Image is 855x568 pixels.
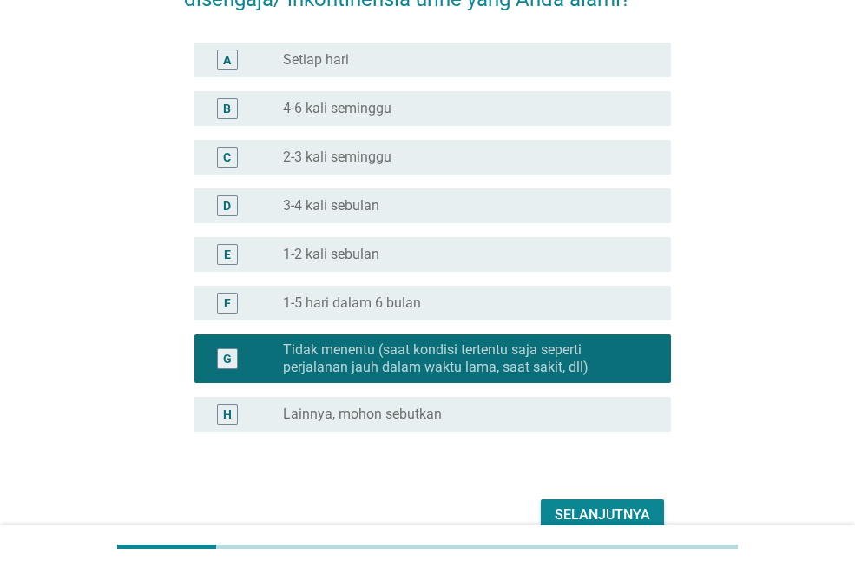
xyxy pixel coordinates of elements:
div: A [223,50,231,69]
div: E [224,245,231,263]
button: Selanjutnya [541,499,664,531]
label: 1-2 kali sebulan [283,246,379,263]
label: 2-3 kali seminggu [283,149,391,166]
div: C [223,148,231,166]
label: 4-6 kali seminggu [283,100,391,117]
label: Tidak menentu (saat kondisi tertentu saja seperti perjalanan jauh dalam waktu lama, saat sakit, dll) [283,341,643,376]
label: 3-4 kali sebulan [283,197,379,215]
div: G [223,349,232,367]
div: H [223,405,232,423]
label: Lainnya, mohon sebutkan [283,406,442,423]
label: Setiap hari [283,51,349,69]
div: F [224,294,231,312]
div: D [223,196,231,215]
div: B [223,99,231,117]
label: 1-5 hari dalam 6 bulan [283,294,421,312]
div: Selanjutnya [555,505,650,525]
